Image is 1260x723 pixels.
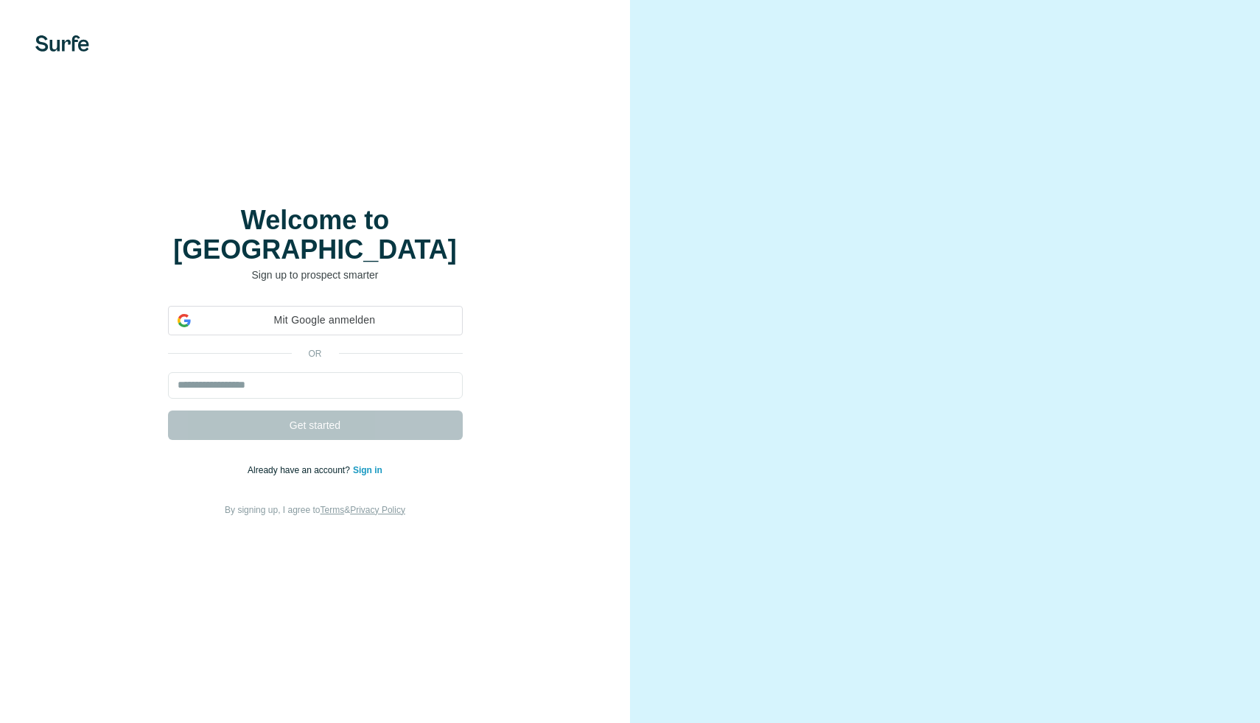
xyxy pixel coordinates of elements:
[197,312,453,328] span: Mit Google anmelden
[225,505,405,515] span: By signing up, I agree to &
[353,465,382,475] a: Sign in
[168,206,463,265] h1: Welcome to [GEOGRAPHIC_DATA]
[350,505,405,515] a: Privacy Policy
[321,505,345,515] a: Terms
[35,35,89,52] img: Surfe's logo
[168,306,463,335] div: Mit Google anmelden
[248,465,353,475] span: Already have an account?
[292,347,339,360] p: or
[168,268,463,282] p: Sign up to prospect smarter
